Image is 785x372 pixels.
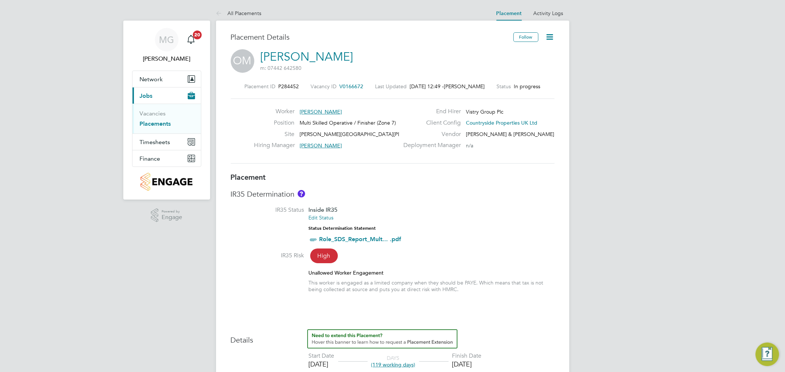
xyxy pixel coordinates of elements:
button: About IR35 [298,190,305,197]
b: Placement [231,173,266,182]
label: Vendor [399,130,461,138]
label: IR35 Risk [231,252,304,260]
div: This worker is engaged as a limited company when they should be PAYE. Which means that tax is not... [309,279,555,293]
label: Placement ID [245,83,276,90]
h3: Details [231,329,555,345]
span: Network [140,76,163,83]
span: n/a [466,142,473,149]
span: Vistry Group Plc [466,108,503,115]
button: How to extend a Placement? [307,329,457,348]
strong: Status Determination Statement [309,226,376,231]
span: 20 [193,31,202,39]
div: Jobs [132,104,201,133]
span: MG [159,35,174,44]
button: Finance [132,150,201,167]
span: [PERSON_NAME] [300,108,342,115]
nav: Main navigation [123,21,210,200]
label: Worker [254,108,294,115]
label: End Hirer [399,108,461,115]
button: Follow [513,32,538,42]
span: Timesheets [140,139,170,146]
a: Placements [140,120,171,127]
span: Myles Godbold [132,54,201,63]
label: Site [254,130,294,138]
div: Unallowed Worker Engagement [309,269,555,276]
span: [PERSON_NAME] [444,83,485,90]
span: Finance [140,155,160,162]
button: Timesheets [132,134,201,150]
a: Powered byEngage [151,208,182,222]
div: Start Date [309,352,335,360]
a: [PERSON_NAME] [261,50,353,64]
a: All Placements [216,10,262,17]
span: Engage [162,214,182,221]
span: (119 working days) [371,361,416,368]
div: [DATE] [309,360,335,368]
button: Engage Resource Center [756,343,779,366]
span: [PERSON_NAME] [300,142,342,149]
label: Position [254,119,294,127]
a: 20 [184,28,198,51]
a: Go to home page [132,173,201,191]
div: DAYS [368,355,419,368]
a: MG[PERSON_NAME] [132,28,201,63]
a: Vacancies [140,110,166,117]
span: Jobs [140,92,153,99]
div: [DATE] [452,360,482,368]
label: Hiring Manager [254,142,294,149]
h3: Placement Details [231,32,508,42]
span: Inside IR35 [309,206,338,213]
span: P284452 [279,83,299,90]
img: countryside-properties-logo-retina.png [141,173,192,191]
label: Vacancy ID [311,83,337,90]
a: Edit Status [309,214,334,221]
span: [PERSON_NAME][GEOGRAPHIC_DATA][PERSON_NAME] [300,131,434,137]
label: Deployment Manager [399,142,461,149]
span: Countryside Properties UK Ltd [466,119,537,126]
div: Finish Date [452,352,482,360]
label: Status [497,83,511,90]
h3: IR35 Determination [231,189,555,199]
span: V0166672 [340,83,364,90]
span: OM [231,49,254,73]
label: IR35 Status [231,206,304,214]
span: Multi Skilled Operative / Finisher (Zone 7) [300,119,396,126]
label: Client Config [399,119,461,127]
span: In progress [514,83,541,90]
button: Network [132,71,201,87]
span: [PERSON_NAME] & [PERSON_NAME] Limited [466,131,573,137]
a: Placement [496,10,522,17]
a: Role_SDS_Report_Mult... .pdf [319,236,402,243]
button: Jobs [132,87,201,104]
span: [DATE] 12:49 - [410,83,444,90]
span: m: 07442 642580 [261,65,302,71]
a: Activity Logs [534,10,563,17]
label: Last Updated [375,83,407,90]
span: Powered by [162,208,182,215]
span: High [310,248,338,263]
